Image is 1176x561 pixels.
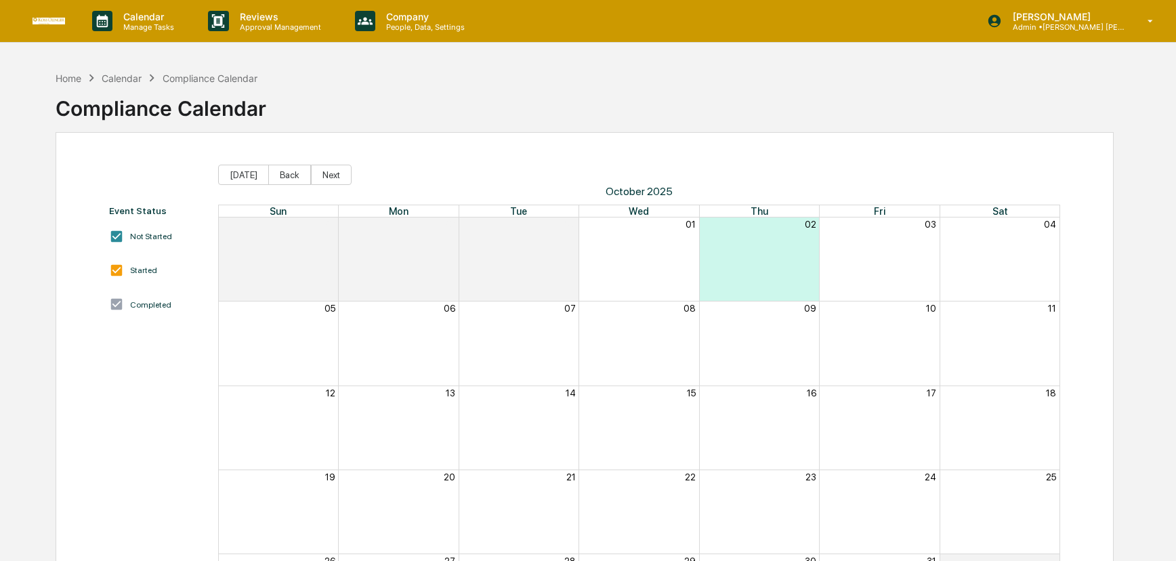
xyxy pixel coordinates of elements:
[109,205,204,216] div: Event Status
[684,303,696,314] button: 08
[56,85,266,121] div: Compliance Calendar
[444,219,455,230] button: 29
[130,300,171,310] div: Completed
[444,303,455,314] button: 06
[874,205,885,217] span: Fri
[325,472,335,482] button: 19
[804,303,816,314] button: 09
[751,205,768,217] span: Thu
[686,219,696,230] button: 01
[270,205,287,217] span: Sun
[375,22,471,32] p: People, Data, Settings
[564,303,576,314] button: 07
[925,472,936,482] button: 24
[56,72,81,84] div: Home
[807,388,816,398] button: 16
[326,388,335,398] button: 12
[324,303,335,314] button: 05
[926,303,936,314] button: 10
[33,18,65,24] img: logo
[992,205,1008,217] span: Sat
[566,472,576,482] button: 21
[925,219,936,230] button: 03
[112,22,181,32] p: Manage Tasks
[229,11,328,22] p: Reviews
[1044,219,1056,230] button: 04
[805,472,816,482] button: 23
[229,22,328,32] p: Approval Management
[311,165,352,185] button: Next
[389,205,408,217] span: Mon
[510,205,527,217] span: Tue
[1046,472,1056,482] button: 25
[112,11,181,22] p: Calendar
[218,165,269,185] button: [DATE]
[268,165,311,185] button: Back
[629,205,649,217] span: Wed
[444,472,455,482] button: 20
[687,388,696,398] button: 15
[1002,22,1128,32] p: Admin • [PERSON_NAME] [PERSON_NAME] Consulting, LLC
[218,185,1061,198] span: October 2025
[566,388,576,398] button: 14
[1048,303,1056,314] button: 11
[375,11,471,22] p: Company
[805,219,816,230] button: 02
[130,232,172,241] div: Not Started
[1046,388,1056,398] button: 18
[927,388,936,398] button: 17
[446,388,455,398] button: 13
[102,72,142,84] div: Calendar
[564,219,576,230] button: 30
[324,219,335,230] button: 28
[1002,11,1128,22] p: [PERSON_NAME]
[163,72,257,84] div: Compliance Calendar
[130,266,157,275] div: Started
[685,472,696,482] button: 22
